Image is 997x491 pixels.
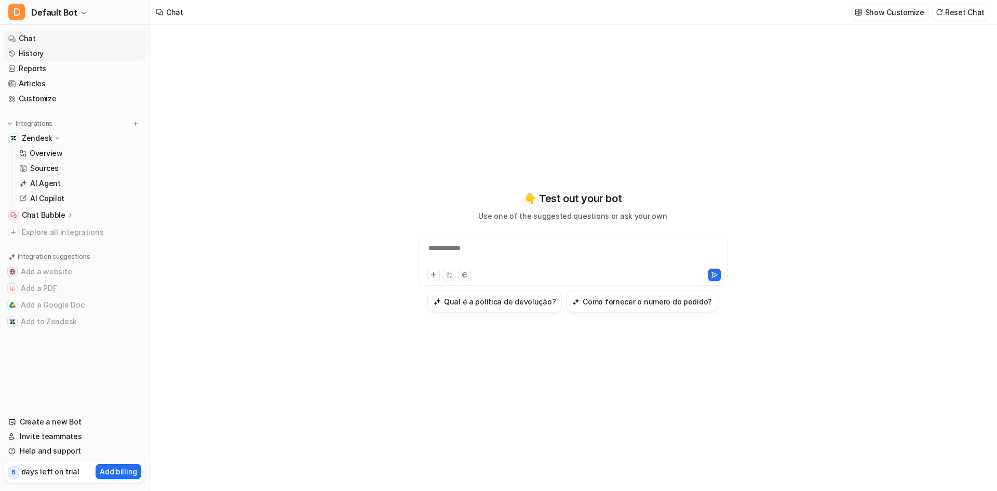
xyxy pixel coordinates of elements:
button: Add to ZendeskAdd to Zendesk [4,313,145,330]
button: Add billing [96,464,141,479]
img: Add a Google Doc [9,302,16,308]
button: Como fornecer o número do pedido?Como fornecer o número do pedido? [566,290,718,313]
button: Show Customize [852,5,928,20]
p: AI Agent [30,178,61,189]
button: Send us a message [48,274,160,295]
a: History [4,46,145,61]
img: Amogh avatar [19,46,32,58]
img: Qual é a política de devolução? [434,298,441,306]
span: You’ll get replies here and in your email: ✉️ [EMAIL_ADDRESS][PERSON_NAME][DOMAIN_NAME] The team ... [34,37,514,45]
p: Overview [30,148,63,158]
p: 6 [11,468,16,477]
img: Add to Zendesk [9,319,16,325]
a: Customize [4,91,145,106]
a: Help and support [4,444,145,458]
h3: Qual é a política de devolução? [444,296,556,307]
span: Explore all integrations [22,224,141,241]
img: Add a PDF [9,285,16,291]
button: Integrations [4,118,56,129]
span: D [8,4,25,20]
a: Create a new Bot [4,415,145,429]
h3: Como fornecer o número do pedido? [583,296,712,307]
img: explore all integrations [8,227,19,237]
a: AI Agent [15,176,145,191]
img: Katelin avatar [10,46,23,58]
p: days left on trial [21,466,79,477]
p: AI Copilot [30,193,64,204]
button: Add a PDFAdd a PDF [4,280,145,297]
p: Show Customize [865,7,924,18]
img: customize [855,8,862,16]
div: Chat [166,7,183,18]
a: AI Copilot [15,191,145,206]
a: Overview [15,146,145,161]
p: Chat Bubble [22,210,65,220]
a: Invite teammates [4,429,145,444]
span: Messages [136,350,176,357]
a: Articles [4,76,145,91]
div: • 2h ago [56,47,85,58]
h1: Messages [77,5,133,22]
button: Reset Chat [933,5,989,20]
img: eesel avatar [15,37,28,50]
p: Sources [30,163,59,174]
div: eesel [34,47,53,58]
a: Explore all integrations [4,225,145,240]
span: Default Bot [31,5,77,20]
span: Home [41,350,62,357]
p: Zendesk [22,133,52,143]
a: Chat [4,31,145,46]
img: expand menu [6,120,14,127]
button: Messages [104,324,208,366]
button: Add a Google DocAdd a Google Doc [4,297,145,313]
img: menu_add.svg [132,120,139,127]
img: reset [936,8,943,16]
p: Use one of the suggested questions or ask your own [478,210,667,221]
div: Close [182,4,201,23]
p: Integrations [16,120,52,128]
a: Sources [15,161,145,176]
button: Add a websiteAdd a website [4,263,145,280]
img: Como fornecer o número do pedido? [572,298,580,306]
img: Chat Bubble [10,212,17,218]
img: Zendesk [10,135,17,141]
img: Add a website [9,269,16,275]
button: Qual é a política de devolução?Qual é a política de devolução? [427,290,562,313]
p: 👇 Test out your bot [524,191,622,206]
p: Integration suggestions [18,252,90,261]
a: Reports [4,61,145,76]
p: Add billing [100,466,137,477]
